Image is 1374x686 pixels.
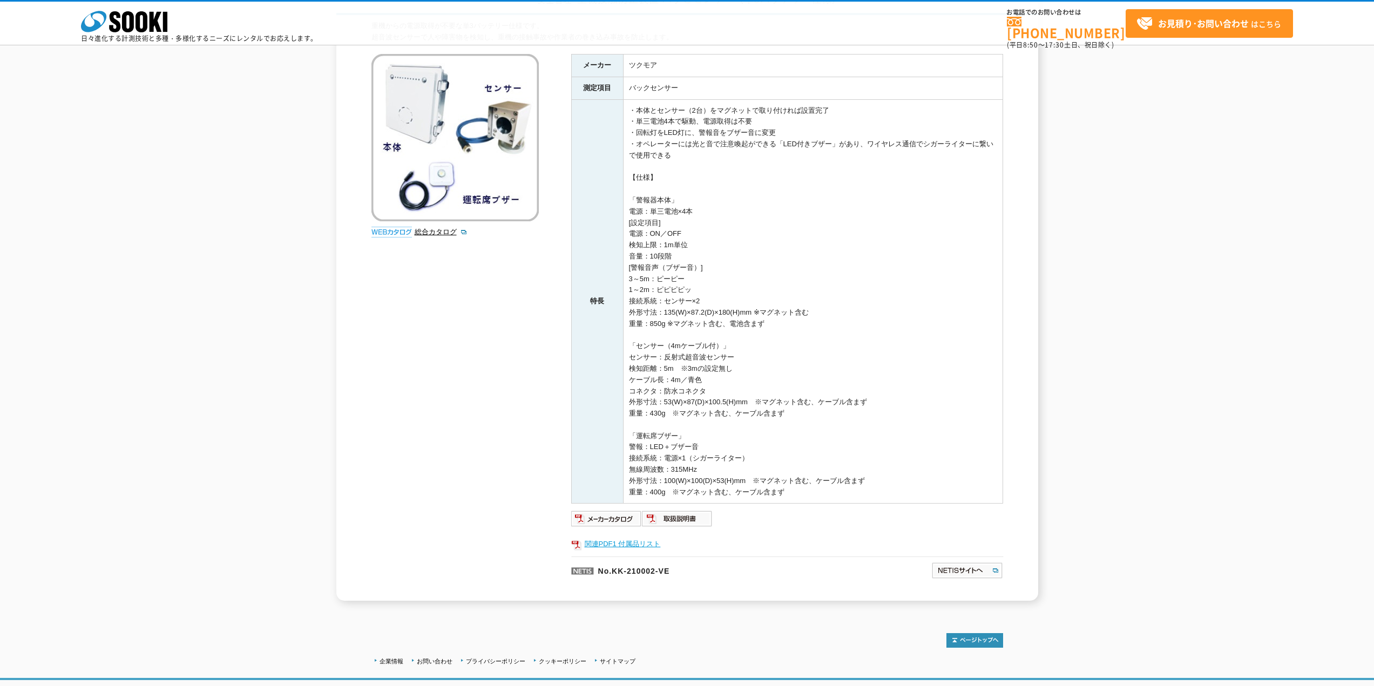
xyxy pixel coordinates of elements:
[571,54,623,77] th: メーカー
[571,556,827,582] p: No.KK-210002-VE
[417,658,452,664] a: お問い合わせ
[1126,9,1293,38] a: お見積り･お問い合わせはこちら
[466,658,525,664] a: プライバシーポリシー
[1023,40,1038,50] span: 8:50
[623,77,1003,99] td: バックセンサー
[931,562,1003,579] img: NETISサイトへ
[946,633,1003,648] img: トップページへ
[623,54,1003,77] td: ツクモア
[1007,40,1114,50] span: (平日 ～ 土日、祝日除く)
[571,537,1003,551] a: 関連PDF1 付属品リスト
[539,658,586,664] a: クッキーポリシー
[371,227,412,237] img: webカタログ
[1136,16,1281,32] span: はこちら
[600,658,635,664] a: サイトマップ
[380,658,403,664] a: 企業情報
[415,228,468,236] a: 総合カタログ
[1045,40,1064,50] span: 17:30
[571,518,642,526] a: メーカーカタログ
[642,510,713,527] img: 取扱説明書
[571,99,623,504] th: 特長
[1158,17,1249,30] strong: お見積り･お問い合わせ
[371,54,539,221] img: 重機接触防止装置 ハッとセンサー（単3バッテリー仕様） ハッとセンサー（単3バッテリー仕様）
[571,77,623,99] th: 測定項目
[571,510,642,527] img: メーカーカタログ
[1007,9,1126,16] span: お電話でのお問い合わせは
[1007,17,1126,39] a: [PHONE_NUMBER]
[623,99,1003,504] td: ・本体とセンサー（2台）をマグネットで取り付ければ設置完了 ・単三電池4本で駆動、電源取得は不要 ・回転灯をLED灯に、警報音をブザー音に変更 ・オペレーターには光と音で注意喚起ができる「LED...
[81,35,317,42] p: 日々進化する計測技術と多種・多様化するニーズにレンタルでお応えします。
[642,518,713,526] a: 取扱説明書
